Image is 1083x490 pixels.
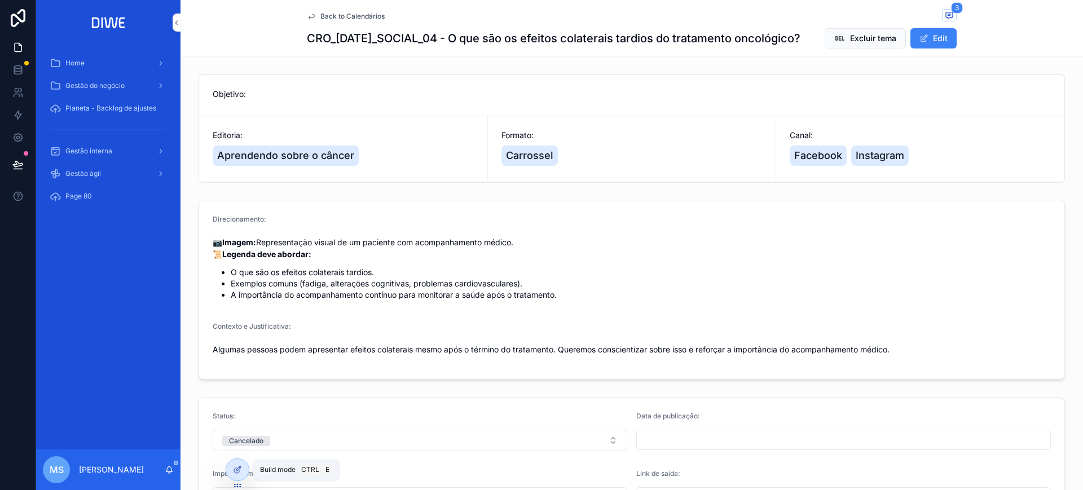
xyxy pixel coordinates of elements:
[36,45,180,221] div: scrollable content
[850,33,896,44] span: Excluir tema
[856,148,904,164] span: Instagram
[88,14,129,32] img: App logo
[213,430,627,451] button: Select Button
[229,436,263,446] div: Cancelado
[323,465,332,474] span: E
[231,289,1051,301] li: A importância do acompanhamento contínuo para monitorar a saúde após o tratamento.
[794,148,842,164] span: Facebook
[65,104,156,113] span: Planeta - Backlog de ajustes
[222,237,256,247] strong: Imagem:
[213,412,235,420] span: Status:
[43,76,174,96] a: Gestão do negócio
[65,147,112,156] span: Gestão interna
[213,343,1051,355] p: Algumas pessoas podem apresentar efeitos colaterais mesmo após o término do tratamento. Queremos ...
[825,28,906,48] button: Excluir tema
[213,469,270,478] span: Impulsionamento:
[910,28,957,48] button: Edit
[213,89,1051,100] span: Objetivo:
[65,81,125,90] span: Gestão do negócio
[43,186,174,206] a: Page 80
[65,59,85,68] span: Home
[231,278,1051,289] li: Exemplos comuns (fadiga, alterações cognitivas, problemas cardiovasculares).
[65,169,101,178] span: Gestão ágil
[79,464,144,475] p: [PERSON_NAME]
[790,130,1051,141] span: Canal:
[43,164,174,184] a: Gestão ágil
[43,141,174,161] a: Gestão interna
[213,322,291,330] span: Contexto e Justificativa:
[951,2,963,14] span: 3
[320,12,385,21] span: Back to Calendários
[217,148,354,164] span: Aprendendo sobre o câncer
[43,53,174,73] a: Home
[636,469,680,478] span: Link de saída:
[942,9,957,23] button: 3
[300,464,320,475] span: Ctrl
[307,12,385,21] a: Back to Calendários
[213,130,474,141] span: Editoria:
[231,267,1051,278] li: O que são os efeitos colaterais tardios.
[307,30,800,46] h1: CRO_[DATE]_SOCIAL_04 - O que são os efeitos colaterais tardios do tratamento oncológico?
[213,236,1051,260] p: 📷 Representação visual de um paciente com acompanhamento médico. 📜
[43,98,174,118] a: Planeta - Backlog de ajustes
[222,249,311,259] strong: Legenda deve abordar:
[213,215,266,223] span: Direcionamento:
[501,130,763,141] span: Formato:
[65,192,92,201] span: Page 80
[636,412,700,420] span: Data de publicação:
[506,148,553,164] span: Carrossel
[260,465,296,474] span: Build mode
[50,463,64,476] span: MS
